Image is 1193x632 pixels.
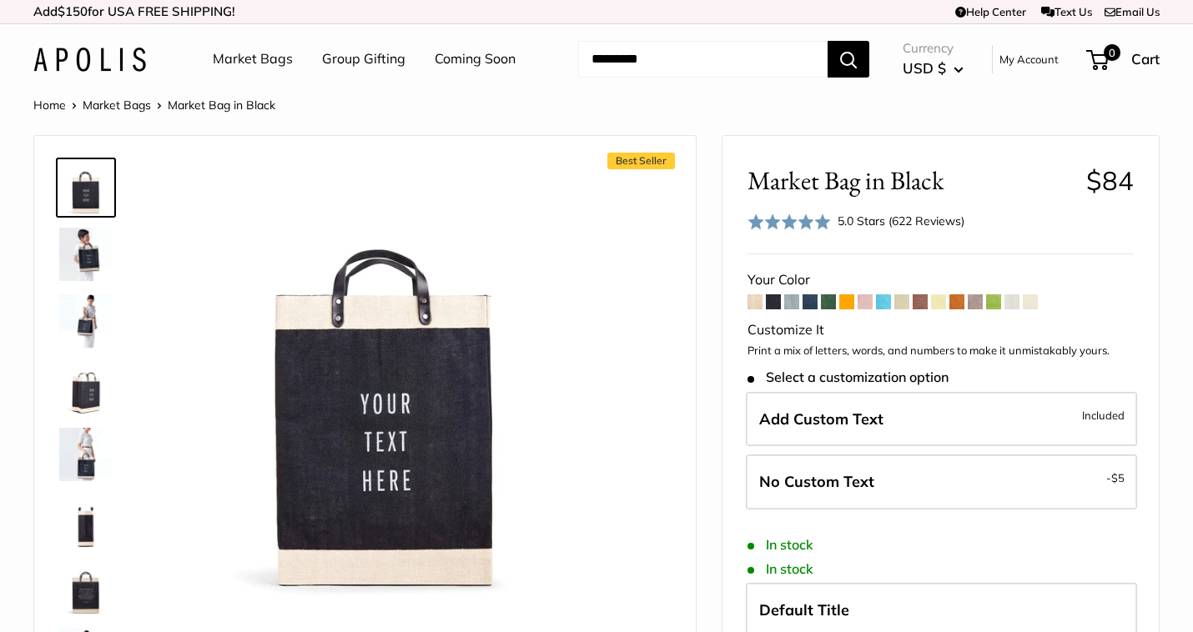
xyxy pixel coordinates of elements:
a: 0 Cart [1088,46,1160,73]
span: Select a customization option [748,369,949,385]
span: Cart [1131,50,1160,68]
a: Market Bag in Black [56,158,116,218]
a: Email Us [1105,5,1160,18]
span: $150 [58,3,88,19]
span: In stock [748,561,813,577]
label: Leave Blank [746,454,1137,509]
label: Add Custom Text [746,392,1137,447]
span: - [1106,468,1125,488]
button: Search [828,41,869,78]
div: Your Color [748,268,1134,293]
img: Market Bag in Black [59,161,113,214]
span: Market Bag in Black [748,165,1074,196]
img: Market Bag in Black [59,361,113,414]
a: Market Bag in Black [56,358,116,418]
span: Best Seller [607,153,675,169]
a: Text Us [1041,5,1092,18]
span: 0 [1104,44,1120,61]
button: USD $ [903,55,964,82]
img: Market Bag in Black [59,228,113,281]
a: Market Bag in Black [56,491,116,551]
span: USD $ [903,59,946,77]
nav: Breadcrumb [33,94,275,116]
img: Market Bag in Black [59,494,113,548]
span: Included [1082,405,1125,425]
div: 5.0 Stars (622 Reviews) [748,209,964,233]
span: No Custom Text [759,472,874,491]
input: Search... [578,41,828,78]
span: Default Title [759,600,849,619]
a: Coming Soon [435,47,516,72]
div: 5.0 Stars (622 Reviews) [838,212,964,230]
div: Customize It [748,318,1134,343]
span: $84 [1086,164,1134,197]
img: Market Bag in Black [168,161,603,596]
span: $5 [1111,471,1125,484]
img: description_Seal of authenticity printed on the backside of every bag. [59,561,113,614]
a: My Account [999,49,1059,69]
a: Market Bags [213,47,293,72]
span: Market Bag in Black [168,98,275,113]
a: Market Bag in Black [56,291,116,351]
a: Home [33,98,66,113]
p: Print a mix of letters, words, and numbers to make it unmistakably yours. [748,343,1134,359]
img: Market Bag in Black [59,428,113,481]
span: Add Custom Text [759,409,883,429]
a: Market Bag in Black [56,224,116,284]
a: Market Bag in Black [56,424,116,484]
a: Group Gifting [322,47,405,72]
span: Currency [903,37,964,60]
span: In stock [748,537,813,553]
a: Help Center [955,5,1026,18]
img: Market Bag in Black [59,294,113,348]
a: Market Bags [83,98,151,113]
a: description_Seal of authenticity printed on the backside of every bag. [56,558,116,618]
img: Apolis [33,48,146,72]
